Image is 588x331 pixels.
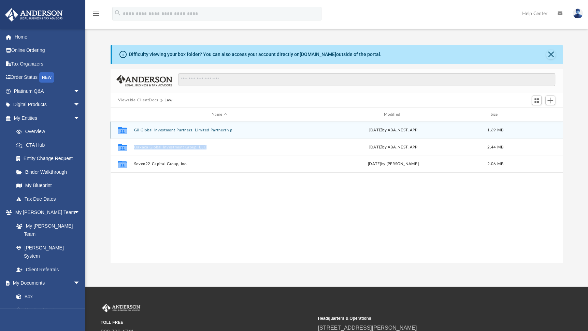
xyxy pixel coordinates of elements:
a: Box [10,290,84,303]
button: Switch to Grid View [532,96,542,105]
a: [DOMAIN_NAME] [300,52,336,57]
button: Law [164,97,172,103]
a: Digital Productsarrow_drop_down [5,98,90,112]
div: [DATE] by ABA_NEST_APP [308,144,479,150]
a: My Blueprint [10,179,87,192]
span: [DATE] [369,128,382,132]
a: CTA Hub [10,138,90,152]
a: Platinum Q&Aarrow_drop_down [5,84,90,98]
a: Tax Due Dates [10,192,90,206]
span: arrow_drop_down [73,206,87,220]
div: [DATE] by [PERSON_NAME] [308,161,479,168]
a: Online Ordering [5,44,90,57]
img: User Pic [573,9,583,18]
i: menu [92,10,100,18]
input: Search files and folders [178,73,555,86]
img: Anderson Advisors Platinum Portal [3,8,65,21]
div: by ABA_NEST_APP [308,127,479,133]
a: [PERSON_NAME] System [10,241,87,263]
div: Difficulty viewing your box folder? You can also access your account directly on outside of the p... [129,51,382,58]
span: 1.69 MB [487,128,503,132]
small: Headquarters & Operations [318,315,530,321]
span: 2.44 MB [487,145,503,149]
div: Name [133,112,304,118]
div: NEW [39,72,54,83]
a: Home [5,30,90,44]
a: Meeting Minutes [10,303,87,317]
a: [STREET_ADDRESS][PERSON_NAME] [318,325,417,331]
a: My [PERSON_NAME] Team [10,219,84,241]
span: arrow_drop_down [73,276,87,290]
a: Overview [10,125,90,139]
a: Entity Change Request [10,152,90,165]
div: Size [482,112,509,118]
span: arrow_drop_down [73,98,87,112]
a: Order StatusNEW [5,71,90,85]
div: grid [111,121,563,263]
div: id [512,112,560,118]
button: Close [546,50,556,59]
a: My Documentsarrow_drop_down [5,276,87,290]
span: arrow_drop_down [73,84,87,98]
div: id [113,112,130,118]
button: Seven22 Capital Group, Inc. [134,162,305,167]
button: Gil Global Investment Partners, Limited Partnership [134,128,305,132]
span: arrow_drop_down [73,111,87,125]
a: Tax Organizers [5,57,90,71]
button: Oaxaca Global Investment Group, LLC [134,145,305,149]
a: Client Referrals [10,263,87,276]
a: My [PERSON_NAME] Teamarrow_drop_down [5,206,87,219]
a: My Entitiesarrow_drop_down [5,111,90,125]
a: menu [92,13,100,18]
small: TOLL FREE [101,319,313,326]
img: Anderson Advisors Platinum Portal [101,304,142,313]
button: Viewable-ClientDocs [118,97,158,103]
button: Add [545,96,556,105]
a: Binder Walkthrough [10,165,90,179]
i: search [114,9,121,17]
span: 2.06 MB [487,162,503,166]
div: Modified [307,112,478,118]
